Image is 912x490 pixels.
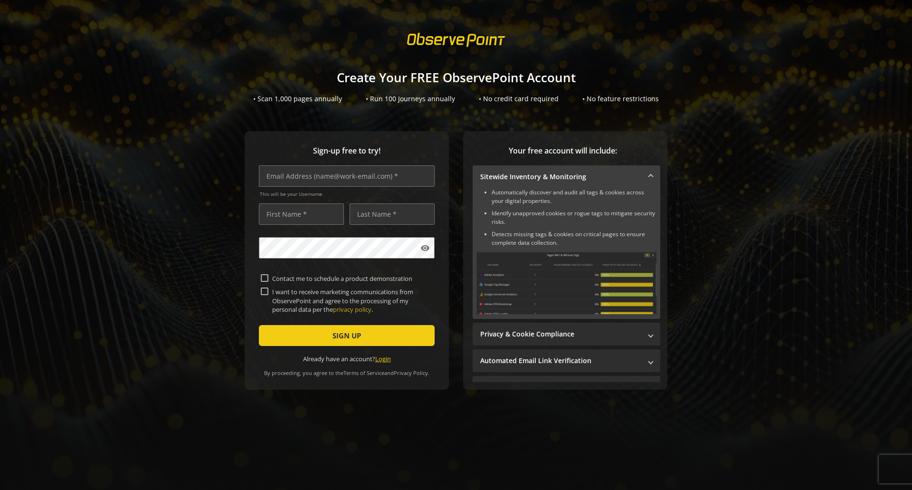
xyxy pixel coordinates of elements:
a: Privacy Policy [394,369,428,376]
div: Sitewide Inventory & Monitoring [473,188,660,319]
li: Detects missing tags & cookies on critical pages to ensure complete data collection. [492,230,656,247]
button: SIGN UP [259,325,435,346]
mat-expansion-panel-header: Sitewide Inventory & Monitoring [473,165,660,188]
li: Automatically discover and audit all tags & cookies across your digital properties. [492,188,656,205]
a: Login [375,355,391,363]
input: First Name * [259,203,344,225]
div: • No feature restrictions [582,94,659,104]
div: By proceeding, you agree to the and . [259,363,435,376]
mat-expansion-panel-header: Performance Monitoring with Web Vitals [473,376,660,399]
input: Email Address (name@work-email.com) * [259,165,435,187]
div: Already have an account? [259,355,435,364]
img: Sitewide Inventory & Monitoring [476,252,656,314]
label: Contact me to schedule a product demonstration [268,274,433,283]
a: Terms of Service [343,369,384,376]
span: This will be your Username [260,191,435,197]
mat-panel-title: Privacy & Cookie Compliance [480,329,641,339]
div: • Run 100 Journeys annually [366,94,455,104]
mat-icon: visibility [420,243,430,253]
a: privacy policy [333,305,371,314]
mat-expansion-panel-header: Automated Email Link Verification [473,349,660,372]
div: • Scan 1,000 pages annually [253,94,342,104]
mat-panel-title: Sitewide Inventory & Monitoring [480,172,641,182]
mat-expansion-panel-header: Privacy & Cookie Compliance [473,323,660,346]
mat-panel-title: Automated Email Link Verification [480,356,641,365]
span: SIGN UP [332,327,361,344]
span: Your free account will include: [473,145,653,156]
div: • No credit card required [479,94,559,104]
li: Identify unapproved cookies or rogue tags to mitigate security risks. [492,209,656,226]
span: Sign-up free to try! [259,145,435,156]
input: Last Name * [350,203,435,225]
label: I want to receive marketing communications from ObservePoint and agree to the processing of my pe... [268,288,433,314]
